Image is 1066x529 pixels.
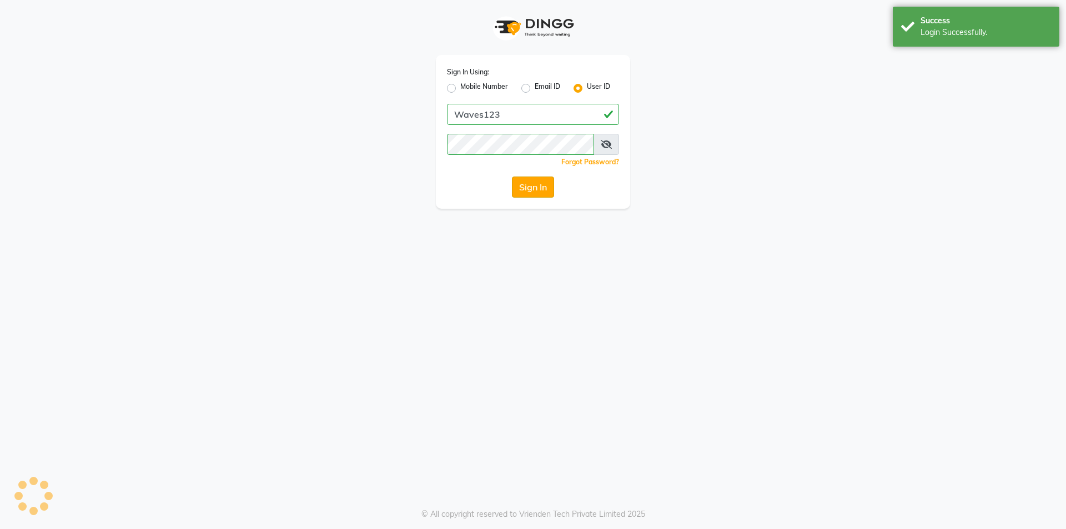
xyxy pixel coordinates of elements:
a: Forgot Password? [561,158,619,166]
img: logo1.svg [489,11,577,44]
label: Sign In Using: [447,67,489,77]
input: Username [447,104,619,125]
label: Email ID [535,82,560,95]
input: Username [447,134,594,155]
div: Success [921,15,1051,27]
label: Mobile Number [460,82,508,95]
div: Login Successfully. [921,27,1051,38]
label: User ID [587,82,610,95]
button: Sign In [512,177,554,198]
